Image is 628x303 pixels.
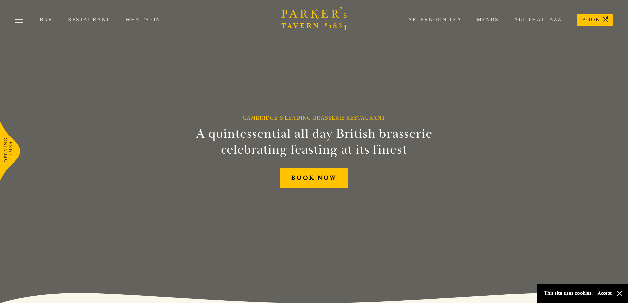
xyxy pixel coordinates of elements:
h2: A quintessential all day British brasserie celebrating feasting at its finest [164,126,464,158]
button: Accept [598,290,612,296]
h1: Cambridge’s Leading Brasserie Restaurant [243,115,385,121]
p: This site uses cookies. [544,288,593,298]
button: Close and accept [616,290,623,297]
a: BOOK NOW [280,168,348,188]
